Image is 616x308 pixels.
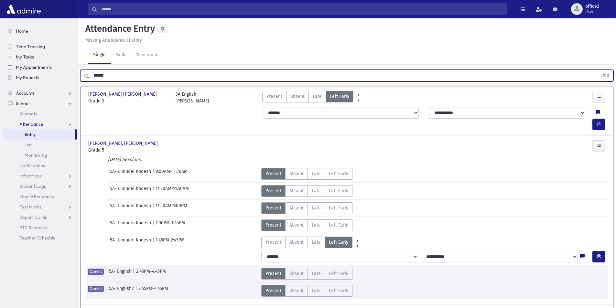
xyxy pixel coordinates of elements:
span: Monitoring [25,152,47,158]
a: Notifications [3,160,77,171]
img: AdmirePro [5,3,42,16]
span: 11:50AM-1:00PM [156,202,187,214]
span: Absent [290,93,305,100]
span: Accounts [16,90,35,96]
span: 5A- Limudei Kodesh [110,237,152,248]
a: Entry [3,129,75,140]
span: Home [16,28,28,34]
a: Single [88,46,111,64]
span: Absent [289,239,304,246]
span: [PERSON_NAME], [PERSON_NAME] [88,140,159,147]
span: My Reports [16,75,39,80]
span: Absent [289,270,304,277]
span: Left Early [329,205,348,211]
span: Notifications [19,163,45,168]
span: Grade 3 [88,98,169,104]
span: Absent [289,205,304,211]
span: My Appointments [16,64,52,70]
span: Current [88,286,104,292]
span: Late [312,239,321,246]
div: AttTypes [261,185,352,197]
a: Infractions [3,171,77,181]
div: AttTypes [261,168,352,180]
span: Infractions [19,173,42,179]
span: Present [265,222,281,228]
span: Present [265,270,281,277]
div: AttTypes [261,219,352,231]
span: | [133,268,136,280]
span: | [135,285,138,297]
span: Late [312,205,321,211]
span: Late [312,222,321,228]
a: Report Cards [3,212,77,222]
span: 5A- Limudei Kodesh [110,202,152,214]
span: office2 [585,4,599,9]
a: List [3,140,77,150]
div: 3A English [PERSON_NAME] [176,91,209,104]
span: 5A- English2 [109,285,135,297]
span: Meal Attendance [19,194,54,199]
h5: Attendance Entry [83,23,155,34]
span: My Tasks [16,54,34,60]
span: Report Cards [19,214,47,220]
span: 11:20AM-11:50AM [156,185,189,197]
span: Test Marks [19,204,41,210]
span: List [25,142,32,148]
span: Late [313,93,322,100]
span: | [152,219,156,231]
span: Present [266,93,282,100]
span: 5A- Limudei Kodesh [110,168,152,180]
i: [DATE] Sessions: [108,157,142,162]
a: Bulk [111,46,130,64]
a: Attendance [3,119,77,129]
span: 2:45PM-4:45PM [138,285,168,297]
a: Monitoring [3,150,77,160]
button: Find [597,70,613,81]
u: Missing Attendance History [85,37,142,43]
span: Absent [289,170,304,177]
a: Student Logs [3,181,77,191]
a: School [3,98,77,109]
a: Time Tracking [3,41,77,52]
span: Present [265,187,281,194]
span: 1:00PM-1:45PM [156,219,185,231]
div: AttTypes [261,237,362,248]
span: | [152,168,156,180]
span: Present [265,170,281,177]
a: Home [3,26,77,36]
span: Left Early [329,187,348,194]
span: Late [312,287,321,294]
a: Accounts [3,88,77,98]
a: My Appointments [3,62,77,72]
span: Left Early [329,170,348,177]
span: School [16,101,29,106]
span: Absent [289,222,304,228]
span: | [152,185,156,197]
span: Absent [289,287,304,294]
span: 5A- Limudei Kodesh [110,185,152,197]
span: 5A- Limudei Kodesh [110,219,152,231]
span: Students [19,111,37,117]
div: AttTypes [261,285,352,297]
span: Current [88,269,104,275]
span: User [585,9,599,14]
span: Teacher Schedule [19,235,56,241]
span: Late [312,270,321,277]
span: PTC Schedule [19,225,47,230]
span: Student Logs [19,183,46,189]
span: Time Tracking [16,44,45,49]
span: Attendance [19,121,43,127]
a: Test Marks [3,202,77,212]
span: Left Early [329,270,348,277]
span: Left Early [329,287,348,294]
a: PTC Schedule [3,222,77,233]
input: Search [97,3,507,15]
span: Present [265,239,281,246]
a: Students [3,109,77,119]
a: My Reports [3,72,77,83]
span: Entry [25,132,36,137]
span: Late [312,187,321,194]
span: 9:00AM-11:20AM [156,168,188,180]
span: Left Early [329,222,348,228]
div: AttTypes [261,202,352,214]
